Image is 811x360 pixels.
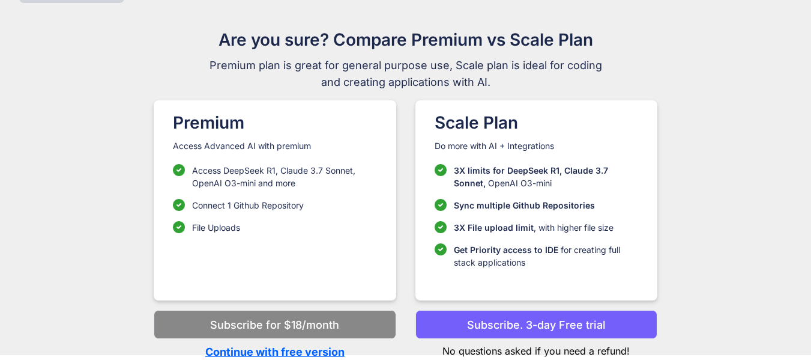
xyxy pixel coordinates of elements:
[454,245,558,255] span: Get Priority access to IDE
[173,110,376,135] h1: Premium
[435,110,638,135] h1: Scale Plan
[173,140,376,152] p: Access Advanced AI with premium
[154,344,396,360] p: Continue with free version
[435,243,447,255] img: checklist
[454,165,608,188] span: 3X limits for DeepSeek R1, Claude 3.7 Sonnet,
[435,164,447,176] img: checklist
[454,164,638,189] p: OpenAI O3-mini
[454,222,534,233] span: 3X File upload limit
[192,221,240,234] p: File Uploads
[435,199,447,211] img: checklist
[173,164,185,176] img: checklist
[154,310,396,339] button: Subscribe for $18/month
[415,310,657,339] button: Subscribe. 3-day Free trial
[435,140,638,152] p: Do more with AI + Integrations
[204,27,607,52] h1: Are you sure? Compare Premium vs Scale Plan
[454,221,614,234] p: , with higher file size
[467,317,606,333] p: Subscribe. 3-day Free trial
[192,199,304,212] p: Connect 1 Github Repository
[415,339,657,358] p: No questions asked if you need a refund!
[192,164,376,189] p: Access DeepSeek R1, Claude 3.7 Sonnet, OpenAI O3-mini and more
[454,199,595,212] p: Sync multiple Github Repositories
[210,317,339,333] p: Subscribe for $18/month
[173,199,185,211] img: checklist
[454,243,638,269] p: for creating full stack applications
[204,57,607,91] span: Premium plan is great for general purpose use, Scale plan is ideal for coding and creating applic...
[435,221,447,233] img: checklist
[173,221,185,233] img: checklist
